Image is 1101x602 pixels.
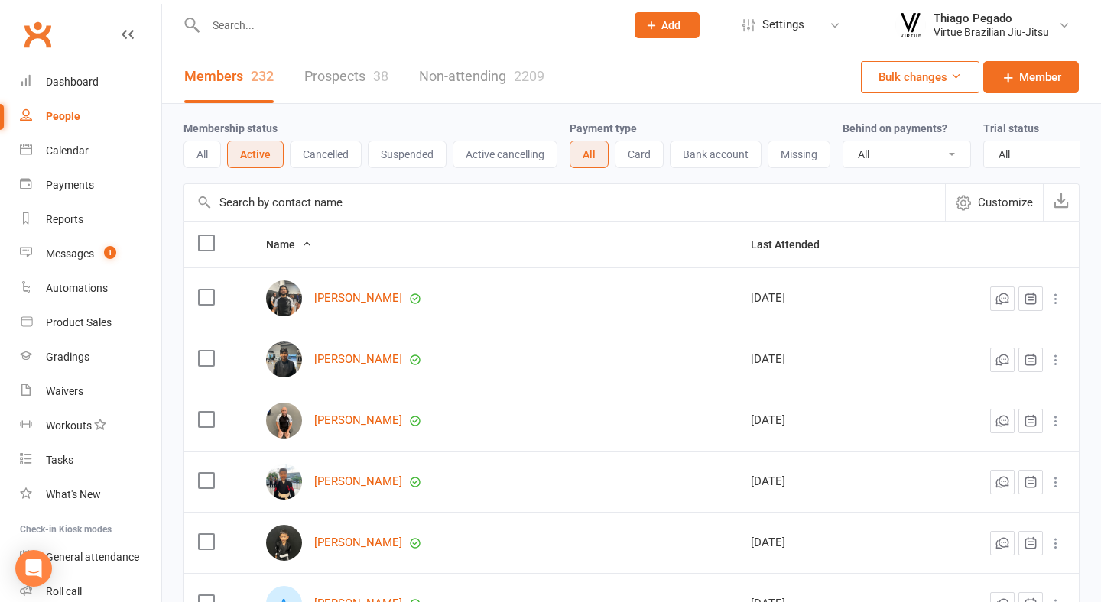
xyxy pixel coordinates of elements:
[670,141,762,168] button: Bank account
[314,353,402,366] a: [PERSON_NAME]
[266,341,302,377] img: Abhishek
[314,292,402,305] a: [PERSON_NAME]
[46,488,101,500] div: What's New
[266,280,302,316] img: Abdalla
[266,235,312,254] button: Name
[20,237,161,271] a: Messages 1
[768,141,830,168] button: Missing
[751,536,903,549] div: [DATE]
[201,15,615,36] input: Search...
[635,12,700,38] button: Add
[46,282,108,294] div: Automations
[762,8,804,42] span: Settings
[983,122,1039,134] label: Trial status
[46,110,80,122] div: People
[751,475,903,488] div: [DATE]
[983,61,1079,93] a: Member
[46,213,83,225] div: Reports
[20,306,161,340] a: Product Sales
[46,179,94,191] div: Payments
[20,409,161,443] a: Workouts
[615,141,664,168] button: Card
[20,134,161,168] a: Calendar
[46,551,139,563] div: General attendance
[751,235,836,254] button: Last Attended
[514,68,544,84] div: 2209
[934,11,1049,25] div: Thiago Pegado
[46,454,73,466] div: Tasks
[304,50,388,103] a: Prospects38
[751,414,903,427] div: [DATE]
[266,525,302,561] img: Adrian
[751,238,836,251] span: Last Attended
[20,99,161,134] a: People
[314,414,402,427] a: [PERSON_NAME]
[46,76,99,88] div: Dashboard
[15,550,52,587] div: Open Intercom Messenger
[18,15,57,53] a: Clubworx
[290,141,362,168] button: Cancelled
[46,144,89,157] div: Calendar
[751,292,903,305] div: [DATE]
[368,141,447,168] button: Suspended
[20,340,161,374] a: Gradings
[934,25,1049,39] div: Virtue Brazilian Jiu-Jitsu
[20,374,161,409] a: Waivers
[104,246,116,259] span: 1
[861,61,979,93] button: Bulk changes
[453,141,557,168] button: Active cancelling
[184,50,274,103] a: Members232
[373,68,388,84] div: 38
[266,403,302,439] img: Adam
[46,585,82,597] div: Roll call
[227,141,284,168] button: Active
[251,68,274,84] div: 232
[751,353,903,366] div: [DATE]
[20,65,161,99] a: Dashboard
[843,122,947,134] label: Behind on payments?
[314,475,402,488] a: [PERSON_NAME]
[661,19,680,31] span: Add
[266,464,302,500] img: Aden
[266,238,312,251] span: Name
[20,477,161,512] a: What's New
[419,50,544,103] a: Non-attending2209
[183,141,221,168] button: All
[183,122,278,134] label: Membership status
[46,316,112,329] div: Product Sales
[20,540,161,574] a: General attendance kiosk mode
[20,168,161,202] a: Payments
[46,248,94,260] div: Messages
[184,184,945,221] input: Search by contact name
[20,271,161,306] a: Automations
[570,141,609,168] button: All
[895,10,926,40] img: thumb_image1568934240.png
[46,351,89,363] div: Gradings
[945,184,1043,221] button: Customize
[1019,68,1061,86] span: Member
[46,419,92,432] div: Workouts
[978,193,1033,212] span: Customize
[314,536,402,549] a: [PERSON_NAME]
[570,122,637,134] label: Payment type
[46,385,83,397] div: Waivers
[20,443,161,477] a: Tasks
[20,202,161,237] a: Reports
